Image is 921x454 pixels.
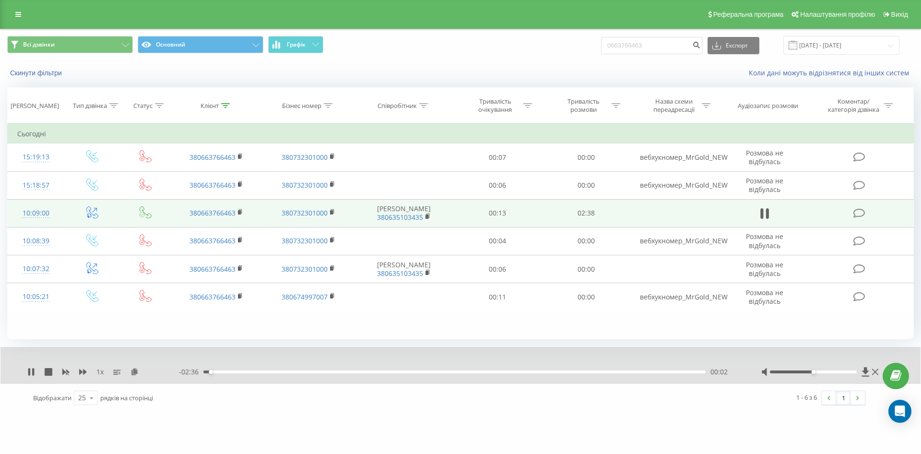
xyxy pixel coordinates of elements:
td: 00:11 [453,283,542,311]
a: 380663766463 [189,236,236,245]
button: Експорт [708,37,759,54]
td: вебхукномер_MrGold_NEW [630,283,722,311]
div: Тривалість очікування [470,97,521,114]
a: 380732301000 [282,236,328,245]
div: 15:19:13 [17,148,55,167]
span: - 02:36 [179,367,203,377]
div: 10:08:39 [17,232,55,251]
div: Тип дзвінка [73,102,107,110]
span: 1 x [96,367,104,377]
span: Відображати [33,394,71,402]
div: Бізнес номер [282,102,321,110]
a: 380663766463 [189,264,236,274]
div: Коментар/категорія дзвінка [826,97,882,114]
a: 380663766463 [189,153,236,162]
span: Всі дзвінки [23,41,55,48]
div: Співробітник [378,102,417,110]
td: 00:04 [453,227,542,255]
button: Графік [268,36,323,53]
a: 380663766463 [189,180,236,190]
button: Всі дзвінки [7,36,133,53]
div: 15:18:57 [17,176,55,195]
a: 380732301000 [282,208,328,217]
span: Реферальна програма [713,11,784,18]
div: Accessibility label [811,370,815,374]
td: Сьогодні [8,124,914,143]
td: [PERSON_NAME] [354,255,453,283]
span: Вихід [891,11,908,18]
a: 380663766463 [189,208,236,217]
a: 380663766463 [189,292,236,301]
td: 00:00 [542,283,630,311]
span: Налаштування профілю [800,11,875,18]
span: Розмова не відбулась [746,288,783,306]
a: 380732301000 [282,180,328,190]
div: Аудіозапис розмови [738,102,798,110]
a: 1 [836,391,850,405]
span: Розмова не відбулась [746,260,783,278]
td: вебхукномер_MrGold_NEW [630,227,722,255]
td: 00:06 [453,171,542,199]
td: 00:06 [453,255,542,283]
td: 00:00 [542,255,630,283]
td: вебхукномер_MrGold_NEW [630,143,722,171]
td: 00:13 [453,199,542,227]
div: Статус [133,102,153,110]
button: Основний [138,36,263,53]
div: Клієнт [201,102,219,110]
div: 1 - 6 з 6 [796,393,817,402]
div: Accessibility label [209,370,213,374]
button: Скинути фільтри [7,69,67,77]
span: Розмова не відбулась [746,148,783,166]
a: 380674997007 [282,292,328,301]
span: Розмова не відбулась [746,176,783,194]
a: 380635103435 [377,213,423,222]
td: [PERSON_NAME] [354,199,453,227]
div: Open Intercom Messenger [888,400,911,423]
div: 10:05:21 [17,287,55,306]
td: 00:00 [542,143,630,171]
div: 10:07:32 [17,260,55,278]
span: 00:02 [710,367,728,377]
span: рядків на сторінці [100,394,153,402]
div: Тривалість розмови [558,97,609,114]
td: 02:38 [542,199,630,227]
div: 10:09:00 [17,204,55,223]
td: вебхукномер_MrGold_NEW [630,171,722,199]
a: 380635103435 [377,269,423,278]
a: Коли дані можуть відрізнятися вiд інших систем [749,68,914,77]
div: [PERSON_NAME] [11,102,59,110]
td: 00:00 [542,227,630,255]
div: Назва схеми переадресації [648,97,699,114]
td: 00:00 [542,171,630,199]
div: 25 [78,393,86,403]
span: Розмова не відбулась [746,232,783,250]
a: 380732301000 [282,153,328,162]
span: Графік [287,41,306,48]
td: 00:07 [453,143,542,171]
a: 380732301000 [282,264,328,274]
input: Пошук за номером [601,37,703,54]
